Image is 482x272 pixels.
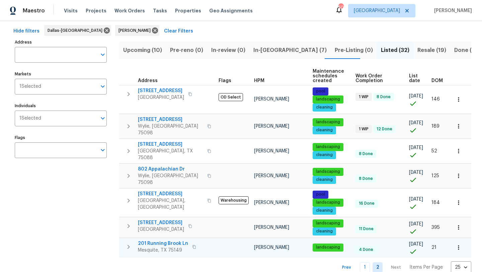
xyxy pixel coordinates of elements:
span: 11 Done [356,226,376,232]
span: cleaning [313,177,335,183]
span: 146 [431,97,440,101]
span: landscaping [313,220,343,226]
span: [PERSON_NAME] [254,124,289,129]
span: [DATE] [409,242,423,247]
span: Address [138,78,158,83]
span: 1 WIP [356,126,371,132]
span: [STREET_ADDRESS] [138,141,203,148]
span: 802 Appalachian Dr [138,166,203,173]
button: Open [98,82,107,91]
p: Items Per Page [409,264,443,271]
span: Upcoming (10) [123,46,162,55]
span: 8 Done [374,94,393,100]
span: [DATE] [409,121,423,125]
span: 52 [431,149,437,153]
span: 12 Done [374,126,395,132]
span: 1 Selected [19,84,41,89]
span: [DATE] [409,145,423,150]
span: Listed (32) [381,46,409,55]
span: [PERSON_NAME] [254,97,289,101]
span: [GEOGRAPHIC_DATA] [354,7,400,14]
span: pool [313,88,328,94]
span: Work Order Completion [355,74,398,83]
span: [GEOGRAPHIC_DATA] [138,226,184,233]
span: cleaning [313,208,335,213]
span: cleaning [313,152,335,158]
span: Dallas-[GEOGRAPHIC_DATA] [48,27,105,34]
span: [PERSON_NAME] [254,174,289,178]
span: HPM [254,78,264,83]
label: Markets [15,72,107,76]
span: [PERSON_NAME] [254,245,289,250]
span: landscaping [313,169,343,175]
span: 21 [431,245,436,250]
span: [PERSON_NAME] [118,27,153,34]
button: Clear Filters [161,25,196,38]
span: Pre-Listing (0) [335,46,373,55]
label: Individuals [15,104,107,108]
span: DOM [431,78,443,83]
span: pool [313,192,328,197]
span: [STREET_ADDRESS] [138,219,184,226]
div: Dallas-[GEOGRAPHIC_DATA] [44,25,111,36]
span: cleaning [313,127,335,133]
span: [STREET_ADDRESS] [138,116,203,123]
span: cleaning [313,105,335,110]
span: Projects [86,7,106,14]
span: landscaping [313,245,343,250]
button: Open [98,114,107,123]
span: Hide filters [13,27,39,36]
span: landscaping [313,119,343,125]
span: [PERSON_NAME] [254,149,289,153]
span: Clear Filters [164,27,193,36]
span: 201 Running Brook Ln [138,240,188,247]
span: [GEOGRAPHIC_DATA] [138,94,184,101]
button: Open [98,145,107,155]
span: Geo Assignments [209,7,253,14]
span: [DATE] [409,170,423,175]
span: landscaping [313,144,343,150]
span: [STREET_ADDRESS] [138,87,184,94]
span: 1 WIP [356,94,371,100]
span: Resale (19) [417,46,446,55]
span: 395 [431,225,440,230]
span: 8 Done [356,176,376,182]
span: [GEOGRAPHIC_DATA], TX 75088 [138,148,203,161]
label: Address [15,40,107,44]
span: Maestro [23,7,45,14]
span: Flags [219,78,231,83]
span: Warehousing [219,196,249,204]
span: [PERSON_NAME] [254,200,289,205]
span: OD Select [219,93,243,101]
span: 184 [431,200,440,205]
span: Wylie, [GEOGRAPHIC_DATA] 75098 [138,173,203,186]
label: Flags [15,136,107,140]
span: 16 Done [356,201,377,206]
span: cleaning [313,228,335,234]
button: Hide filters [11,25,42,38]
span: Tasks [153,8,167,13]
span: 125 [431,174,439,178]
span: [GEOGRAPHIC_DATA], [GEOGRAPHIC_DATA] [138,197,203,211]
span: Visits [64,7,78,14]
span: [STREET_ADDRESS] [138,191,203,197]
span: Maintenance schedules created [313,69,344,83]
span: [DATE] [409,197,423,202]
span: In-[GEOGRAPHIC_DATA] (7) [253,46,327,55]
span: Mesquite, TX 75149 [138,247,188,254]
span: 1 Selected [19,116,41,121]
div: 50 [338,4,343,11]
div: [PERSON_NAME] [115,25,159,36]
span: landscaping [313,200,343,205]
span: [PERSON_NAME] [431,7,472,14]
span: [DATE] [409,222,423,226]
span: Wylie, [GEOGRAPHIC_DATA] 75098 [138,123,203,136]
span: 8 Done [356,151,376,157]
span: landscaping [313,96,343,102]
span: Pre-reno (0) [170,46,203,55]
span: Properties [175,7,201,14]
span: 189 [431,124,439,129]
span: In-review (0) [211,46,245,55]
span: Work Orders [114,7,145,14]
span: List date [409,74,420,83]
